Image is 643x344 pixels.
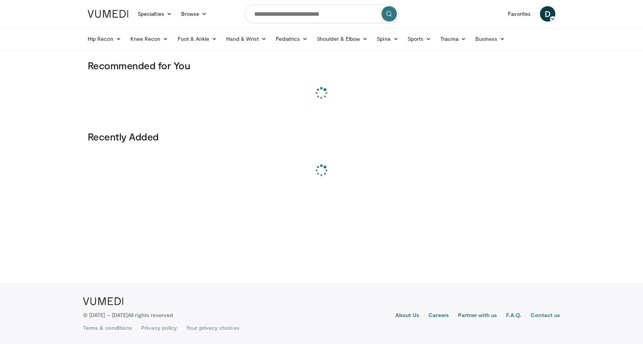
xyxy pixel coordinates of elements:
[458,311,497,321] a: Partner with us
[222,31,271,47] a: Hand & Wrist
[395,311,420,321] a: About Us
[403,31,436,47] a: Sports
[506,311,521,321] a: F.A.Q.
[271,31,312,47] a: Pediatrics
[245,5,398,23] input: Search topics, interventions
[372,31,403,47] a: Spine
[312,31,372,47] a: Shoulder & Elbow
[540,6,555,22] a: D
[88,10,128,18] img: VuMedi Logo
[503,6,535,22] a: Favorites
[471,31,510,47] a: Business
[177,6,212,22] a: Browse
[88,59,555,72] h3: Recommended for You
[83,324,132,332] a: Terms & conditions
[83,31,126,47] a: Hip Recon
[141,324,177,332] a: Privacy policy
[173,31,222,47] a: Foot & Ankle
[128,312,173,318] span: All rights reserved
[83,297,123,305] img: VuMedi Logo
[133,6,177,22] a: Specialties
[88,130,555,143] h3: Recently Added
[531,311,560,321] a: Contact us
[428,311,449,321] a: Careers
[126,31,173,47] a: Knee Recon
[83,311,173,319] p: © [DATE] – [DATE]
[436,31,471,47] a: Trauma
[186,324,239,332] a: Your privacy choices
